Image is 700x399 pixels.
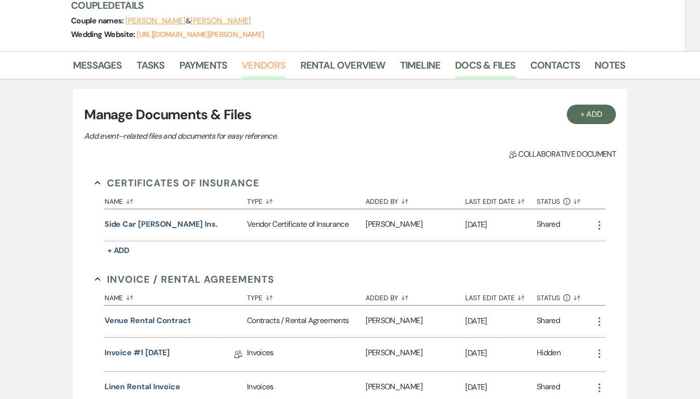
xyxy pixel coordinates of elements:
[455,57,515,79] a: Docs & Files
[247,338,366,371] div: Invoices
[105,315,191,326] button: Venue Rental Contract
[465,347,537,360] p: [DATE]
[465,381,537,394] p: [DATE]
[465,190,537,209] button: Last Edit Date
[242,57,285,79] a: Vendors
[366,338,465,371] div: [PERSON_NAME]
[105,347,170,362] a: Invoice #1 [DATE]
[537,190,594,209] button: Status
[567,105,616,124] button: + Add
[125,17,186,25] button: [PERSON_NAME]
[300,57,385,79] a: Rental Overview
[247,190,366,209] button: Type
[537,347,560,362] div: Hidden
[537,287,594,305] button: Status
[247,287,366,305] button: Type
[71,29,137,39] span: Wedding Website:
[366,306,465,337] div: [PERSON_NAME]
[247,306,366,337] div: Contracts / Rental Agreements
[537,218,560,232] div: Shared
[95,176,260,190] button: Certificates of Insurance
[107,245,130,255] span: + Add
[105,381,180,393] button: Linen Rental Invoice
[84,130,424,143] p: Add event–related files and documents for easy reference.
[137,57,165,79] a: Tasks
[465,315,537,327] p: [DATE]
[105,287,247,305] button: Name
[465,287,537,305] button: Last Edit Date
[84,105,616,125] h3: Manage Documents & Files
[105,244,133,257] button: + Add
[247,209,366,241] div: Vendor Certificate of Insurance
[400,57,441,79] a: Timeline
[73,57,122,79] a: Messages
[537,315,560,328] div: Shared
[465,218,537,231] p: [DATE]
[537,294,560,301] span: Status
[537,198,560,205] span: Status
[191,17,251,25] button: [PERSON_NAME]
[105,218,218,230] button: Side Car [PERSON_NAME] Ins.
[95,272,274,287] button: Invoice / Rental Agreements
[71,16,125,26] span: Couple names:
[137,30,264,39] a: [URL][DOMAIN_NAME][PERSON_NAME]
[366,190,465,209] button: Added By
[537,381,560,394] div: Shared
[105,190,247,209] button: Name
[366,287,465,305] button: Added By
[366,209,465,241] div: [PERSON_NAME]
[595,57,625,79] a: Notes
[179,57,227,79] a: Payments
[125,16,251,26] span: &
[509,148,616,160] span: Collaborative document
[530,57,580,79] a: Contacts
